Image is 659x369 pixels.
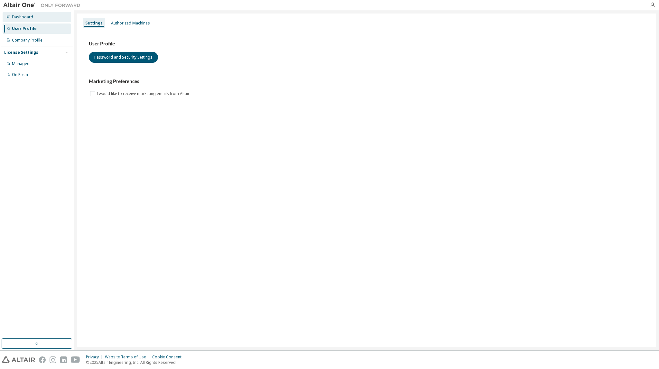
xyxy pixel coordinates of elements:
label: I would like to receive marketing emails from Altair [97,90,191,98]
div: Dashboard [12,14,33,20]
p: © 2025 Altair Engineering, Inc. All Rights Reserved. [86,360,185,365]
div: Cookie Consent [152,355,185,360]
img: facebook.svg [39,356,46,363]
div: License Settings [4,50,38,55]
div: User Profile [12,26,37,31]
div: Authorized Machines [111,21,150,26]
div: Website Terms of Use [105,355,152,360]
img: youtube.svg [71,356,80,363]
h3: Marketing Preferences [89,78,644,85]
img: altair_logo.svg [2,356,35,363]
h3: User Profile [89,41,644,47]
button: Password and Security Settings [89,52,158,63]
img: Altair One [3,2,84,8]
div: Company Profile [12,38,42,43]
div: Managed [12,61,30,66]
img: linkedin.svg [60,356,67,363]
img: instagram.svg [50,356,56,363]
div: Privacy [86,355,105,360]
div: Settings [85,21,103,26]
div: On Prem [12,72,28,77]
